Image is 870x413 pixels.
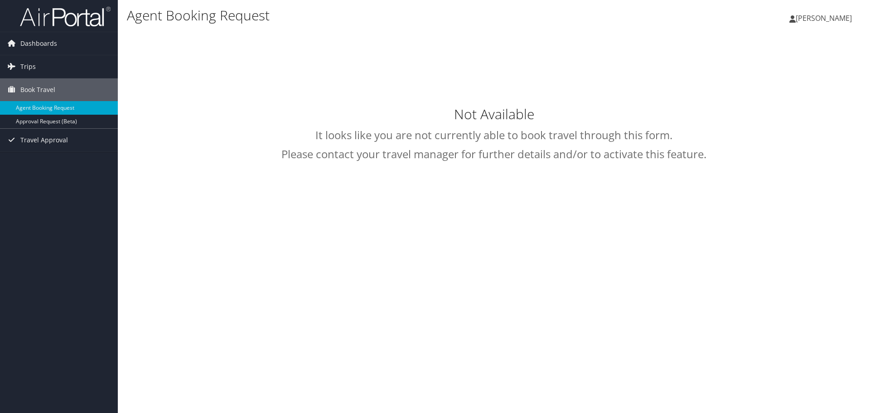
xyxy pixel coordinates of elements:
span: Travel Approval [20,129,68,151]
span: Trips [20,55,36,78]
h1: Not Available [128,105,860,124]
img: airportal-logo.png [20,6,111,27]
h2: Please contact your travel manager for further details and/or to activate this feature. [128,146,860,162]
span: Book Travel [20,78,55,101]
span: [PERSON_NAME] [796,13,852,23]
h2: It looks like you are not currently able to book travel through this form. [128,127,860,143]
a: [PERSON_NAME] [789,5,861,32]
h1: Agent Booking Request [127,6,616,25]
span: Dashboards [20,32,57,55]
